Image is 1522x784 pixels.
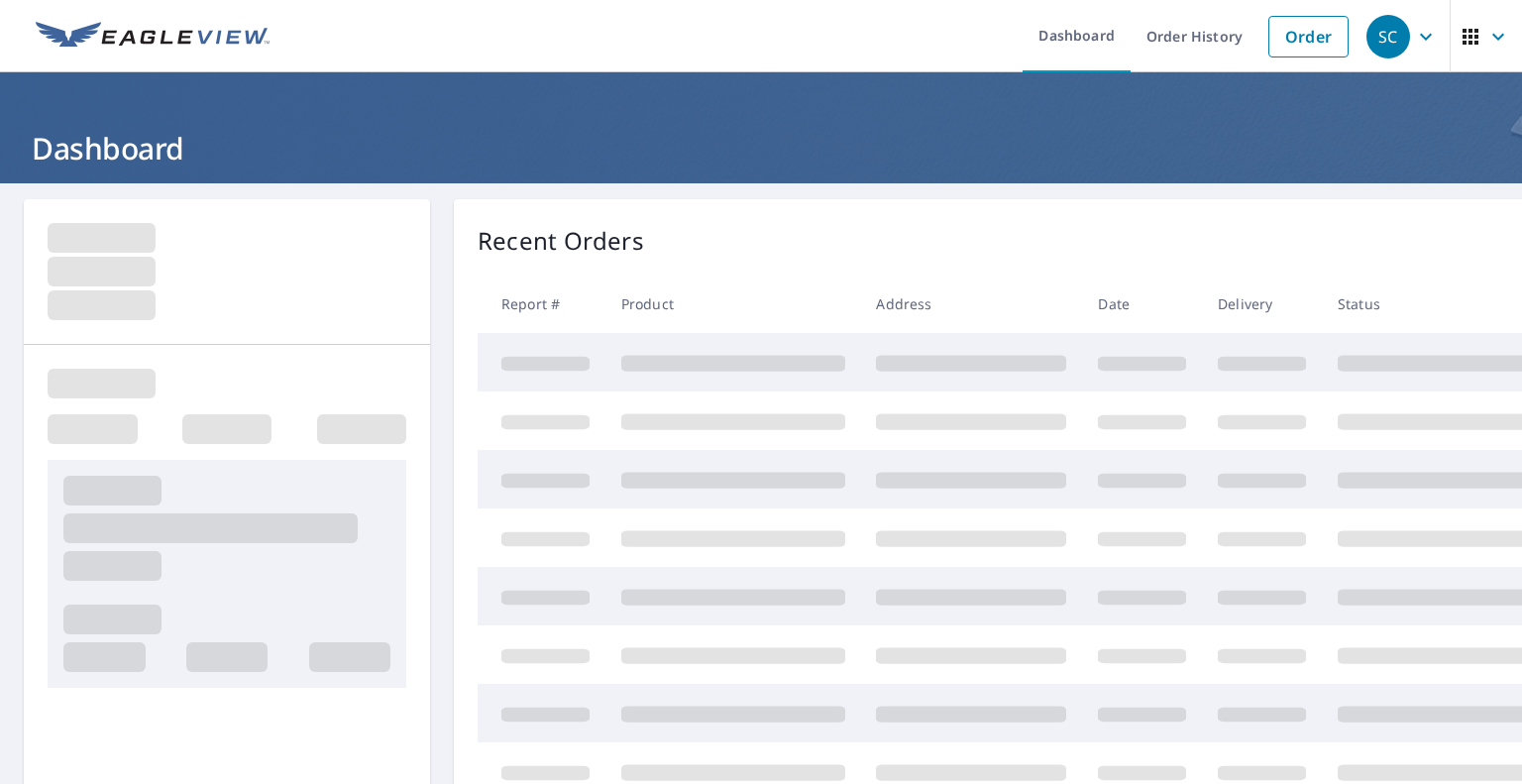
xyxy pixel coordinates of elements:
p: Recent Orders [478,223,644,259]
th: Report # [478,275,605,333]
a: Order [1268,16,1349,57]
th: Product [605,275,861,333]
h1: Dashboard [24,128,1498,168]
th: Delivery [1202,275,1322,333]
div: SC [1366,15,1410,58]
th: Address [860,275,1082,333]
th: Date [1082,275,1202,333]
img: EV Logo [36,22,270,52]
